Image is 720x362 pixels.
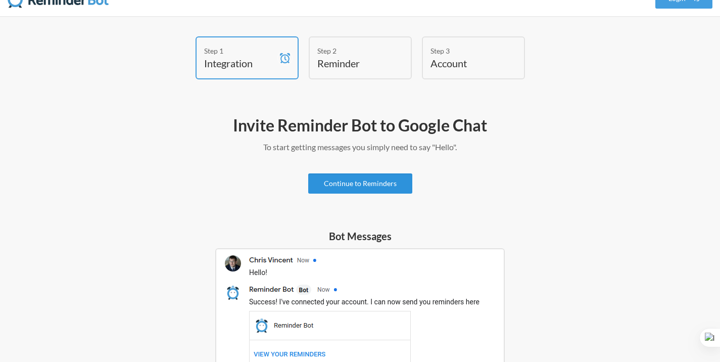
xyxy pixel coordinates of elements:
div: Step 2 [317,46,388,56]
h4: Reminder [317,56,388,70]
p: To start getting messages you simply need to say "Hello". [67,141,653,153]
a: Continue to Reminders [308,173,412,194]
h5: Bot Messages [215,229,505,243]
h2: Invite Reminder Bot to Google Chat [67,115,653,136]
div: Step 1 [204,46,275,56]
h4: Account [430,56,501,70]
h4: Integration [204,56,275,70]
div: Step 3 [430,46,501,56]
